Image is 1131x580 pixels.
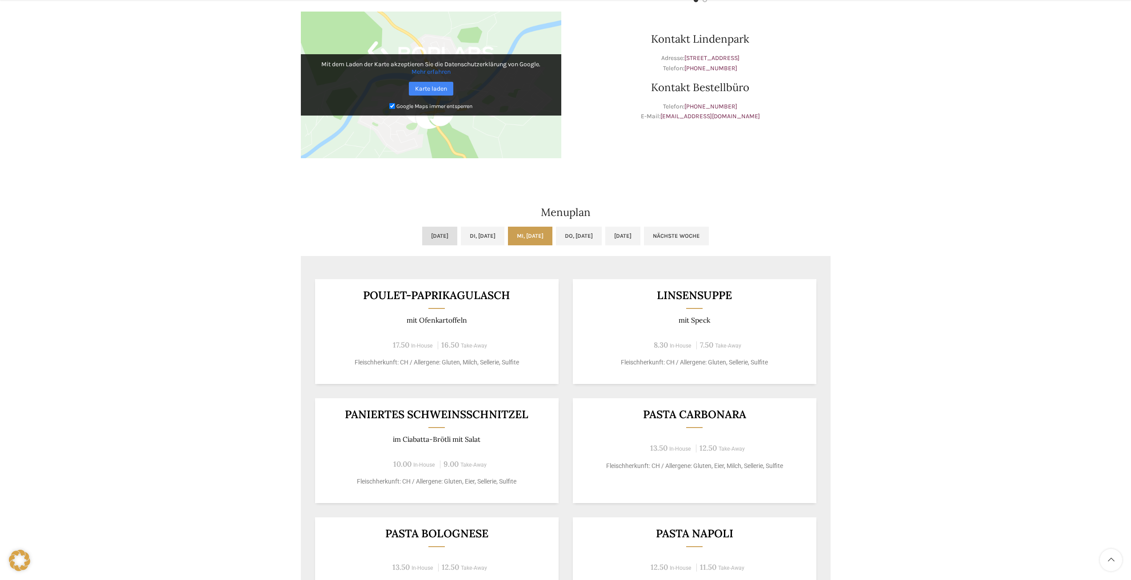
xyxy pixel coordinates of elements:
[441,340,459,350] span: 16.50
[326,528,548,539] h3: Pasta Bolognese
[556,227,602,245] a: Do, [DATE]
[669,446,691,452] span: In-House
[326,477,548,486] p: Fleischherkunft: CH / Allergene: Gluten, Eier, Sellerie, Sulfite
[444,459,459,469] span: 9.00
[1100,549,1122,571] a: Scroll to top button
[442,562,459,572] span: 12.50
[413,462,435,468] span: In-House
[570,102,831,122] p: Telefon: E-Mail:
[700,340,713,350] span: 7.50
[700,562,716,572] span: 11.50
[393,340,409,350] span: 17.50
[605,227,640,245] a: [DATE]
[301,12,561,158] img: Google Maps
[660,112,760,120] a: [EMAIL_ADDRESS][DOMAIN_NAME]
[570,82,831,93] h2: Kontakt Bestellbüro
[412,68,451,76] a: Mehr erfahren
[670,343,691,349] span: In-House
[699,443,717,453] span: 12.50
[570,34,831,44] h2: Kontakt Lindenpark
[392,562,410,572] span: 13.50
[684,103,737,110] a: [PHONE_NUMBER]
[654,340,668,350] span: 8.30
[389,103,395,109] input: Google Maps immer entsperren
[422,227,457,245] a: [DATE]
[326,435,548,444] p: im Ciabatta-Brötli mit Salat
[583,316,805,324] p: mit Speck
[461,343,487,349] span: Take-Away
[326,316,548,324] p: mit Ofenkartoffeln
[326,358,548,367] p: Fleischherkunft: CH / Allergene: Gluten, Milch, Sellerie, Sulfite
[326,290,548,301] h3: Poulet-Paprikagulasch
[307,60,555,76] p: Mit dem Laden der Karte akzeptieren Sie die Datenschutzerklärung von Google.
[508,227,552,245] a: Mi, [DATE]
[583,528,805,539] h3: Pasta Napoli
[644,227,709,245] a: Nächste Woche
[684,64,737,72] a: [PHONE_NUMBER]
[719,446,745,452] span: Take-Away
[570,53,831,73] p: Adresse: Telefon:
[670,565,691,571] span: In-House
[583,461,805,471] p: Fleischherkunft: CH / Allergene: Gluten, Eier, Milch, Sellerie, Sulfite
[583,290,805,301] h3: Linsensuppe
[583,409,805,420] h3: Pasta Carbonara
[461,565,487,571] span: Take-Away
[460,462,487,468] span: Take-Away
[715,343,741,349] span: Take-Away
[409,82,453,96] a: Karte laden
[718,565,744,571] span: Take-Away
[651,562,668,572] span: 12.50
[396,103,472,109] small: Google Maps immer entsperren
[684,54,739,62] a: [STREET_ADDRESS]
[411,343,433,349] span: In-House
[393,459,412,469] span: 10.00
[650,443,667,453] span: 13.50
[461,227,504,245] a: Di, [DATE]
[301,207,831,218] h2: Menuplan
[326,409,548,420] h3: Paniertes Schweinsschnitzel
[412,565,433,571] span: In-House
[583,358,805,367] p: Fleischherkunft: CH / Allergene: Gluten, Sellerie, Sulfite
